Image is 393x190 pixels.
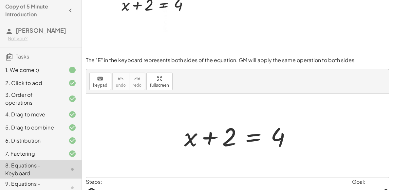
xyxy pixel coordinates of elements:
label: Steps: [86,178,102,185]
span: fullscreen [150,83,169,88]
span: redo [133,83,141,88]
button: keyboardkeypad [89,73,111,90]
i: keyboard [97,75,103,83]
div: 1. Welcome :) [5,66,58,74]
i: Task finished and correct. [68,137,76,145]
i: Task finished and correct. [68,79,76,87]
button: undoundo [112,73,129,90]
div: 5. Drag to combine [5,124,58,131]
div: 6. Distribution [5,137,58,145]
span: keypad [93,83,107,88]
div: Goal: [352,178,389,186]
div: 8. Equations - Keyboard [5,162,58,177]
div: 3. Order of operations [5,91,58,107]
i: Task not started. [68,165,76,173]
div: 2. Click to add [5,79,58,87]
button: redoredo [129,73,145,90]
i: Task finished and correct. [68,95,76,103]
i: Task finished and correct. [68,111,76,118]
span: Tasks [16,53,29,60]
span: undo [116,83,126,88]
span: [PERSON_NAME] [16,26,66,34]
i: Task finished and correct. [68,150,76,158]
h4: Copy of 5 Minute Introduction [5,3,65,18]
p: The "E" in the keyboard represents both sides of the equation. GM will apply the same operation t... [86,57,389,64]
div: 7. Factoring [5,150,58,158]
div: Not you? [8,35,76,42]
i: Task finished and correct. [68,124,76,131]
i: redo [134,75,140,83]
button: fullscreen [146,73,173,90]
i: undo [118,75,124,83]
i: Task finished. [68,66,76,74]
div: 4. Drag to move [5,111,58,118]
